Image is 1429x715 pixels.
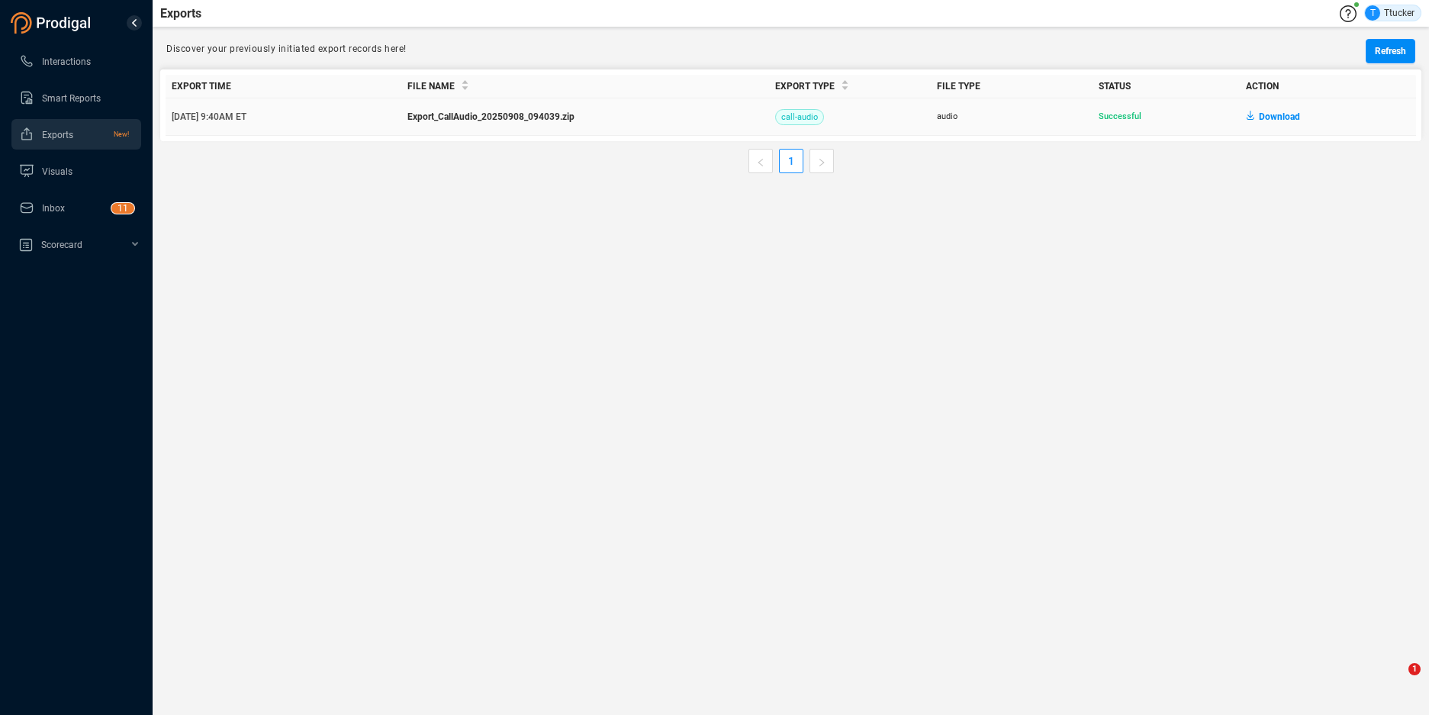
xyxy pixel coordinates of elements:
span: caret-down [461,84,469,92]
th: File Type [931,75,1093,98]
span: Download [1259,105,1300,129]
td: Export_CallAudio_20250908_094039.zip [401,98,769,136]
a: Smart Reports [19,82,129,113]
a: Visuals [19,156,129,186]
sup: 11 [111,203,134,214]
span: right [817,158,826,167]
span: Successful [1099,111,1141,121]
span: Export Type [775,81,835,92]
span: Exports [160,5,201,23]
li: Interactions [11,46,141,76]
th: Status [1093,75,1240,98]
span: [DATE] 9:40AM ET [172,111,246,122]
a: ExportsNew! [19,119,129,150]
span: Interactions [42,56,91,67]
span: Smart Reports [42,93,101,104]
span: Exports [42,130,73,140]
a: 1 [780,150,803,172]
span: File Name [407,81,455,92]
span: caret-down [841,84,849,92]
a: Interactions [19,46,129,76]
li: Previous Page [748,149,773,173]
li: 1 [779,149,803,173]
span: caret-up [461,78,469,86]
span: Refresh [1375,39,1406,63]
p: 1 [123,203,128,218]
span: left [756,158,765,167]
li: Next Page [809,149,834,173]
p: 1 [117,203,123,218]
button: right [809,149,834,173]
span: New! [114,119,129,150]
li: Visuals [11,156,141,186]
button: left [748,149,773,173]
li: Exports [11,119,141,150]
td: audio [931,98,1093,136]
button: Refresh [1366,39,1415,63]
th: Action [1240,75,1416,98]
span: call-audio [775,109,824,125]
img: prodigal-logo [11,12,95,34]
span: Scorecard [41,240,82,250]
a: Inbox [19,192,129,223]
span: T [1370,5,1376,21]
span: Visuals [42,166,72,177]
iframe: Intercom live chat [1377,663,1414,700]
th: Export Time [166,75,401,98]
span: 1 [1408,663,1421,675]
span: caret-up [841,78,849,86]
button: Download [1247,105,1300,129]
li: Inbox [11,192,141,223]
div: Ttucker [1365,5,1415,21]
span: Discover your previously initiated export records here! [166,43,407,54]
span: Inbox [42,203,65,214]
li: Smart Reports [11,82,141,113]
